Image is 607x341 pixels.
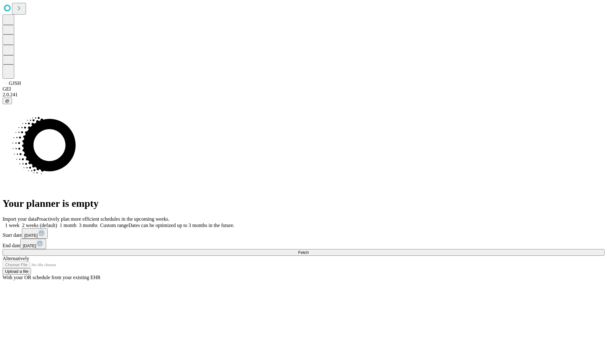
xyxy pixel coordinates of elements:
button: Fetch [3,249,604,256]
span: GJSH [9,81,21,86]
span: Fetch [298,250,309,255]
button: @ [3,98,12,104]
span: Dates can be optimized up to 3 months in the future. [128,223,234,228]
span: Import your data [3,216,37,222]
h1: Your planner is empty [3,198,604,209]
span: @ [5,99,9,103]
span: With your OR schedule from your existing EHR [3,275,101,280]
span: Alternatively [3,256,29,261]
div: End date [3,239,604,249]
span: 1 week [5,223,20,228]
span: Custom range [100,223,128,228]
button: Upload a file [3,268,31,275]
span: 3 months [79,223,98,228]
button: [DATE] [20,239,46,249]
span: 1 month [60,223,77,228]
div: 2.0.241 [3,92,604,98]
span: Proactively plan more efficient schedules in the upcoming weeks. [37,216,169,222]
span: [DATE] [23,243,36,248]
div: GEI [3,86,604,92]
span: 2 weeks (default) [22,223,57,228]
span: [DATE] [24,233,38,238]
div: Start date [3,228,604,239]
button: [DATE] [22,228,48,239]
